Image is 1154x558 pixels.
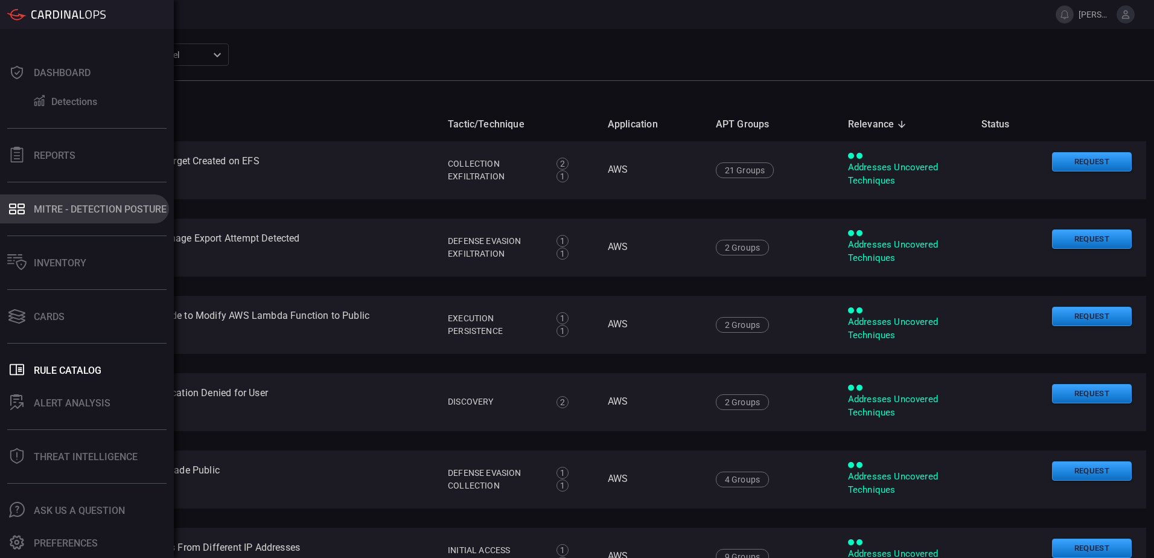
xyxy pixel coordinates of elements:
td: AWS - Amazon Machine Image Export Attempt Detected [48,219,438,277]
button: Request [1052,229,1132,249]
div: 1 [556,467,569,479]
div: Preferences [34,537,98,549]
div: Threat Intelligence [34,451,138,463]
div: Exfiltration [448,248,543,260]
div: ALERT ANALYSIS [34,397,110,409]
button: Request [1052,152,1132,172]
td: AWS - CodeBuild Project Made Public [48,451,438,508]
div: Dashboard [34,67,91,79]
th: Tactic/Technique [438,107,598,141]
div: 2 Groups [716,394,769,410]
div: Persistence [448,325,543,338]
div: Reports [34,150,75,161]
div: Rule Catalog [34,365,101,376]
div: 2 [556,158,569,170]
button: Request [1052,461,1132,481]
th: APT Groups [706,107,838,141]
span: [PERSON_NAME].[PERSON_NAME] [1079,10,1112,19]
td: AWS - Bedrock Model Invocation Denied for User [48,373,438,431]
div: Collection [448,479,543,492]
span: Status [981,117,1025,132]
div: Addresses Uncovered Techniques [848,470,962,496]
td: AWS [598,373,706,431]
td: AWS - An Attempt was Made to Modify AWS Lambda Function to Public [48,296,438,354]
button: Request [1052,307,1132,327]
td: AWS [598,451,706,508]
div: Addresses Uncovered Techniques [848,239,962,265]
div: Addresses Uncovered Techniques [848,316,962,342]
span: Relevance [848,117,910,132]
div: Addresses Uncovered Techniques [848,161,962,187]
button: Request [1052,384,1132,404]
div: 1 [556,544,569,556]
div: Inventory [34,257,86,269]
div: Execution [448,312,543,325]
div: 21 Groups [716,162,774,178]
div: Defense Evasion [448,467,543,479]
td: AWS [598,296,706,354]
div: Defense Evasion [448,235,543,248]
div: 2 [556,396,569,408]
div: 1 [556,248,569,260]
div: Ask Us A Question [34,505,125,516]
div: Detections [51,96,97,107]
td: AWS [598,141,706,199]
div: 1 [556,235,569,247]
div: MITRE - Detection Posture [34,204,167,215]
div: Exfiltration [448,170,543,183]
div: 1 [556,170,569,182]
div: Discovery [448,396,543,408]
div: Addresses Uncovered Techniques [848,393,962,419]
div: Initial Access [448,544,543,557]
div: 1 [556,312,569,324]
div: Cards [34,311,65,322]
div: 1 [556,325,569,337]
div: 2 Groups [716,317,769,333]
div: 2 Groups [716,240,769,255]
div: Collection [448,158,543,170]
td: AWS [598,219,706,277]
td: AWS - A File or a Mount Target Created on EFS [48,141,438,199]
span: Application [608,117,674,132]
div: 4 Groups [716,472,769,487]
div: 1 [556,479,569,492]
